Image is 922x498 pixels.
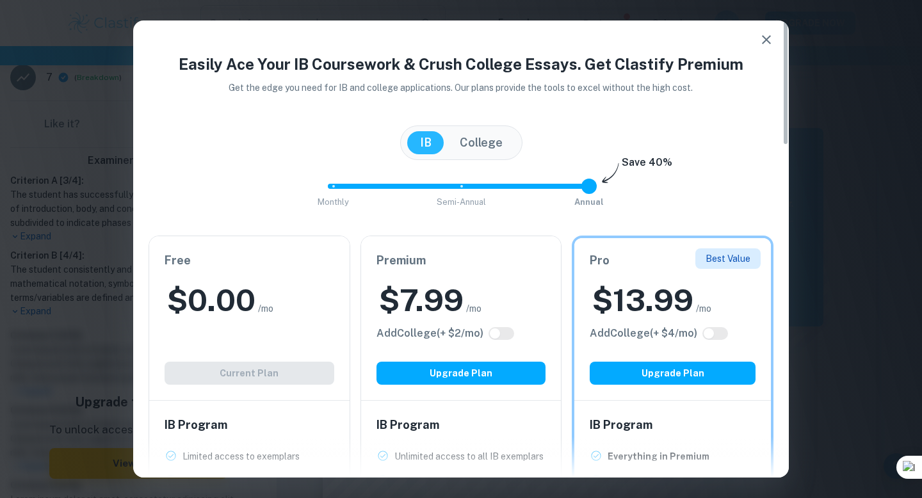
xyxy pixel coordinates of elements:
[590,416,756,434] h6: IB Program
[706,252,750,266] p: Best Value
[149,52,773,76] h4: Easily Ace Your IB Coursework & Crush College Essays. Get Clastify Premium
[258,301,273,316] span: /mo
[592,280,693,321] h2: $ 13.99
[602,163,619,184] img: subscription-arrow.svg
[447,131,515,154] button: College
[590,252,756,269] h6: Pro
[466,301,481,316] span: /mo
[376,416,546,434] h6: IB Program
[318,197,349,207] span: Monthly
[211,81,711,95] p: Get the edge you need for IB and college applications. Our plans provide the tools to excel witho...
[590,362,756,385] button: Upgrade Plan
[167,280,255,321] h2: $ 0.00
[379,280,464,321] h2: $ 7.99
[165,252,334,269] h6: Free
[696,301,711,316] span: /mo
[590,326,697,341] h6: Click to see all the additional College features.
[165,416,334,434] h6: IB Program
[437,197,486,207] span: Semi-Annual
[622,155,672,177] h6: Save 40%
[407,131,444,154] button: IB
[376,252,546,269] h6: Premium
[376,326,483,341] h6: Click to see all the additional College features.
[376,362,546,385] button: Upgrade Plan
[574,197,604,207] span: Annual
